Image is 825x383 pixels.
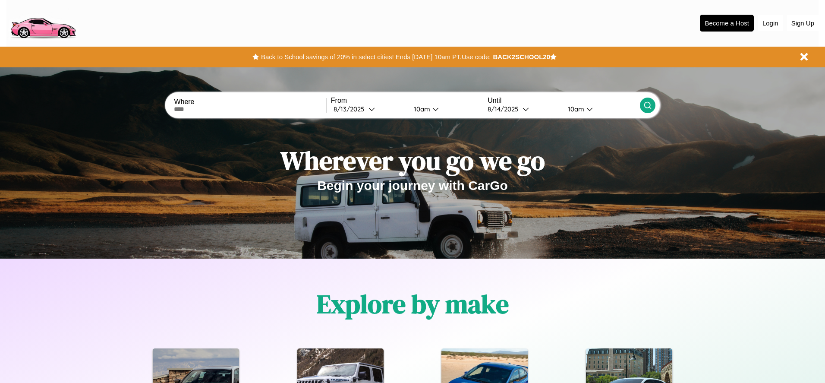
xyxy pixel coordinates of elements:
b: BACK2SCHOOL20 [493,53,550,60]
button: 10am [561,104,639,114]
div: 8 / 13 / 2025 [334,105,368,113]
button: Login [758,15,783,31]
label: From [331,97,483,104]
label: Where [174,98,326,106]
button: Sign Up [787,15,819,31]
button: 8/13/2025 [331,104,407,114]
button: Become a Host [700,15,754,32]
h1: Explore by make [317,286,509,322]
button: 10am [407,104,483,114]
div: 8 / 14 / 2025 [488,105,523,113]
div: 10am [409,105,432,113]
label: Until [488,97,639,104]
button: Back to School savings of 20% in select cities! Ends [DATE] 10am PT.Use code: [259,51,493,63]
div: 10am [564,105,586,113]
img: logo [6,4,79,41]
